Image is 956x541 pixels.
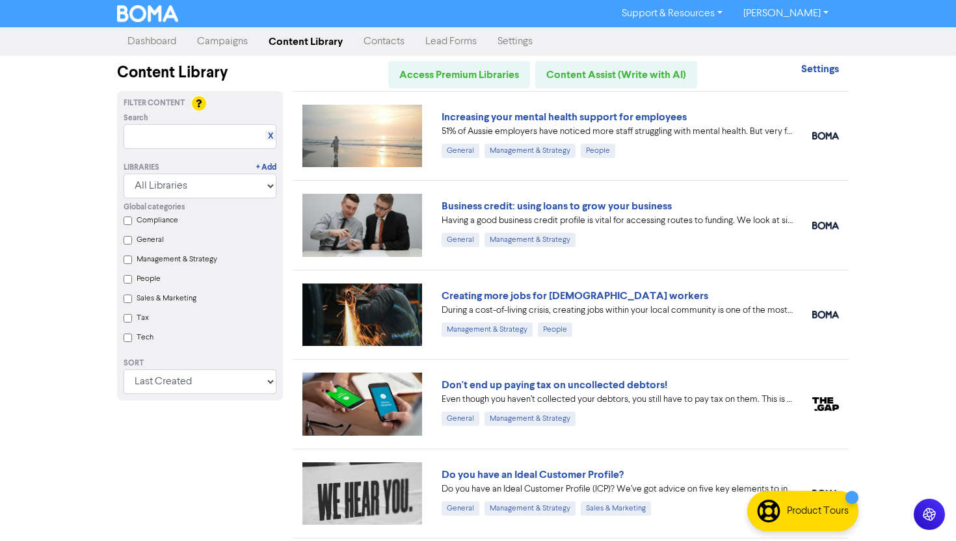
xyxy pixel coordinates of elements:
[124,162,159,174] div: Libraries
[137,332,153,343] label: Tech
[124,358,276,369] div: Sort
[812,397,839,412] img: thegap
[124,202,276,213] div: Global categories
[581,144,615,158] div: People
[812,311,839,319] img: boma
[442,289,708,302] a: Creating more jobs for [DEMOGRAPHIC_DATA] workers
[117,29,187,55] a: Dashboard
[611,3,733,24] a: Support & Resources
[442,111,687,124] a: Increasing your mental health support for employees
[137,215,178,226] label: Compliance
[485,412,576,426] div: Management & Strategy
[442,214,793,228] div: Having a good business credit profile is vital for accessing routes to funding. We look at six di...
[117,5,178,22] img: BOMA Logo
[137,273,161,285] label: People
[789,401,956,541] iframe: Chat Widget
[442,144,479,158] div: General
[538,323,572,337] div: People
[801,64,839,75] a: Settings
[415,29,487,55] a: Lead Forms
[258,29,353,55] a: Content Library
[187,29,258,55] a: Campaigns
[812,132,839,140] img: boma
[801,62,839,75] strong: Settings
[535,61,697,88] a: Content Assist (Write with AI)
[485,501,576,516] div: Management & Strategy
[442,323,533,337] div: Management & Strategy
[487,29,543,55] a: Settings
[442,501,479,516] div: General
[388,61,530,88] a: Access Premium Libraries
[442,125,793,139] div: 51% of Aussie employers have noticed more staff struggling with mental health. But very few have ...
[442,304,793,317] div: During a cost-of-living crisis, creating jobs within your local community is one of the most impo...
[124,112,148,124] span: Search
[442,468,624,481] a: Do you have an Ideal Customer Profile?
[124,98,276,109] div: Filter Content
[442,412,479,426] div: General
[581,501,651,516] div: Sales & Marketing
[442,200,672,213] a: Business credit: using loans to grow your business
[442,233,479,247] div: General
[485,233,576,247] div: Management & Strategy
[137,312,149,324] label: Tax
[117,61,283,85] div: Content Library
[353,29,415,55] a: Contacts
[137,293,196,304] label: Sales & Marketing
[256,162,276,174] a: + Add
[268,131,273,141] a: X
[442,393,793,406] div: Even though you haven’t collected your debtors, you still have to pay tax on them. This is becaus...
[812,222,839,230] img: boma
[137,254,217,265] label: Management & Strategy
[137,234,164,246] label: General
[442,378,667,391] a: Don't end up paying tax on uncollected debtors!
[733,3,839,24] a: [PERSON_NAME]
[442,482,793,496] div: Do you have an Ideal Customer Profile (ICP)? We’ve got advice on five key elements to include in ...
[485,144,576,158] div: Management & Strategy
